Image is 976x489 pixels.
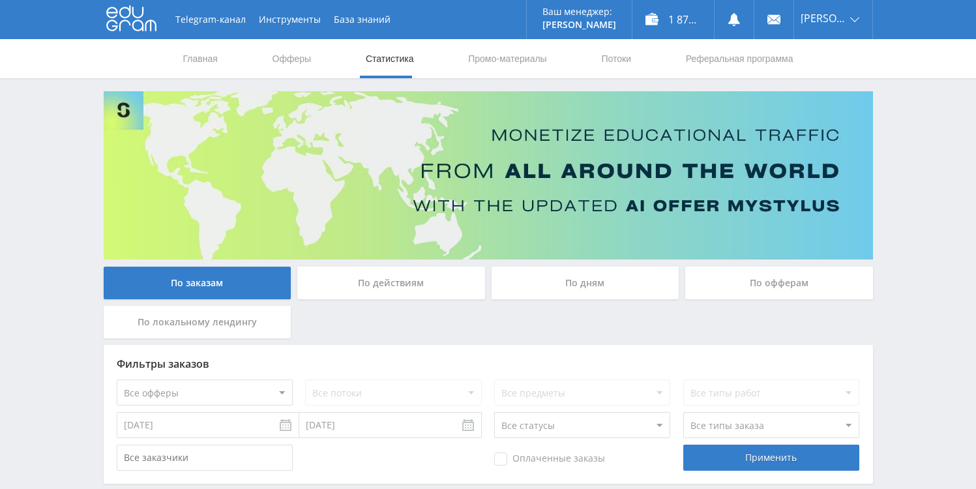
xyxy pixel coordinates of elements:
[685,39,795,78] a: Реферальная программа
[542,20,616,30] p: [PERSON_NAME]
[104,306,291,338] div: По локальному лендингу
[492,267,679,299] div: По дням
[297,267,485,299] div: По действиям
[271,39,313,78] a: Офферы
[117,358,860,370] div: Фильтры заказов
[117,445,293,471] input: Все заказчики
[683,445,859,471] div: Применить
[542,7,616,17] p: Ваш менеджер:
[685,267,873,299] div: По офферам
[364,39,415,78] a: Статистика
[467,39,548,78] a: Промо-материалы
[801,13,846,23] span: [PERSON_NAME]
[104,267,291,299] div: По заказам
[182,39,219,78] a: Главная
[600,39,632,78] a: Потоки
[494,452,605,466] span: Оплаченные заказы
[104,91,873,259] img: Banner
